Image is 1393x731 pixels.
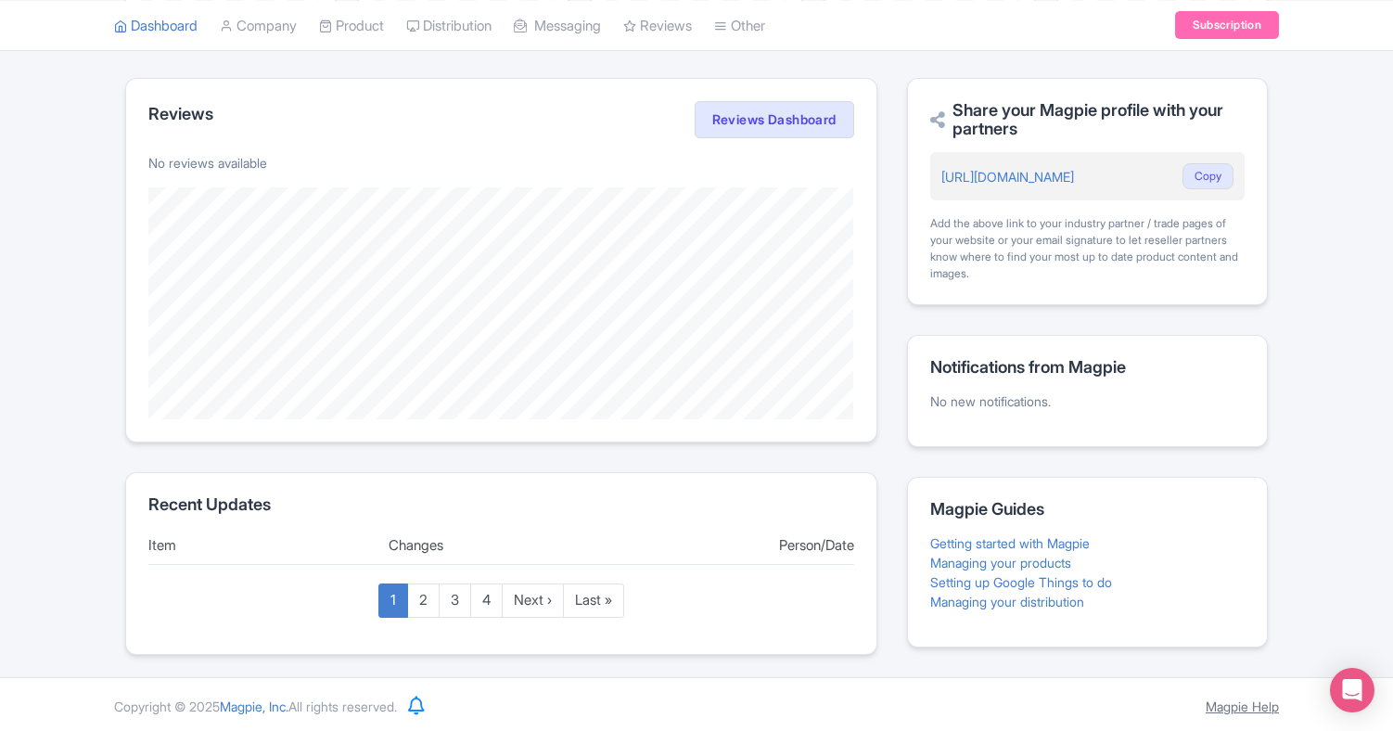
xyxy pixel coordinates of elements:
a: Getting started with Magpie [930,535,1090,551]
div: Add the above link to your industry partner / trade pages of your website or your email signature... [930,215,1245,282]
a: Setting up Google Things to do [930,574,1112,590]
div: Item [148,535,374,557]
a: Managing your distribution [930,594,1084,609]
p: No reviews available [148,153,854,173]
h2: Recent Updates [148,495,854,514]
h2: Magpie Guides [930,500,1245,519]
a: 4 [470,584,503,618]
div: Copyright © 2025 All rights reserved. [103,697,408,716]
p: No new notifications. [930,391,1245,411]
a: 1 [378,584,408,618]
h2: Reviews [148,105,213,123]
a: Managing your products [930,555,1071,571]
button: Copy [1182,163,1233,189]
a: 2 [407,584,440,618]
h2: Notifications from Magpie [930,358,1245,377]
a: [URL][DOMAIN_NAME] [941,169,1074,185]
a: Subscription [1175,11,1279,39]
a: Next › [502,584,564,618]
a: Magpie Help [1206,699,1279,714]
h2: Share your Magpie profile with your partners [930,101,1245,138]
div: Open Intercom Messenger [1330,668,1374,712]
a: Reviews Dashboard [695,101,854,138]
span: Magpie, Inc. [220,699,288,714]
div: Changes [389,535,614,557]
a: Last » [563,584,624,618]
div: Person/Date [629,535,854,557]
a: 3 [439,584,471,618]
